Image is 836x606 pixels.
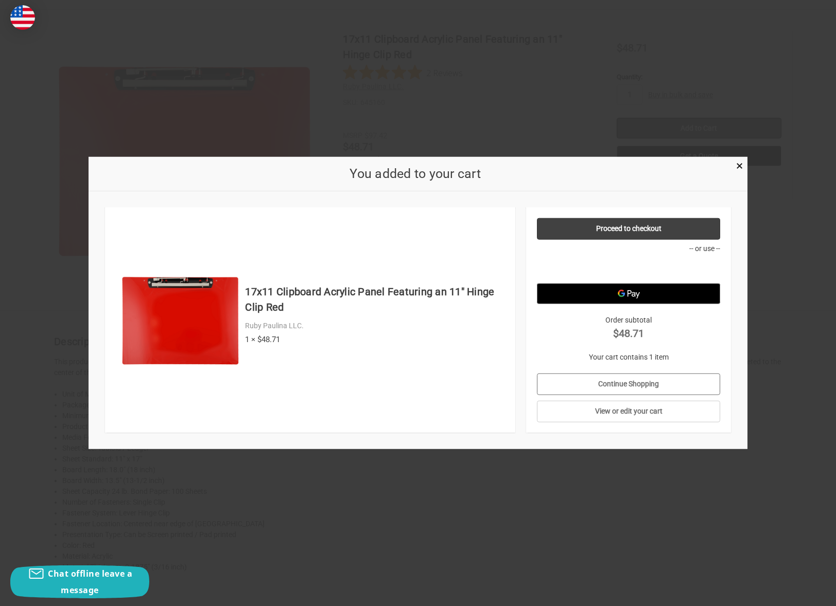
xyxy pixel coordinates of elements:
[537,258,721,278] iframe: PayPal-paypal
[751,578,836,606] iframe: Google Customer Reviews
[10,565,149,598] button: Chat offline leave a message
[537,243,721,254] p: -- or use --
[537,401,721,422] a: View or edit your cart
[537,326,721,341] strong: $48.71
[10,5,35,30] img: duty and tax information for United States
[245,320,504,331] div: Ruby Paulina LLC.
[121,261,240,380] img: 17x11 Clipboard Acrylic Panel Featuring an 11" Hinge Clip Red
[537,283,721,304] button: Google Pay
[245,284,504,315] h4: 17x11 Clipboard Acrylic Panel Featuring an 11" Hinge Clip Red
[537,373,721,395] a: Continue Shopping
[537,218,721,240] a: Proceed to checkout
[734,159,745,170] a: Close
[48,568,132,596] span: Chat offline leave a message
[105,164,726,184] h2: You added to your cart
[537,315,721,341] div: Order subtotal
[537,352,721,363] p: Your cart contains 1 item
[736,158,743,173] span: ×
[245,334,504,346] div: 1 × $48.71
